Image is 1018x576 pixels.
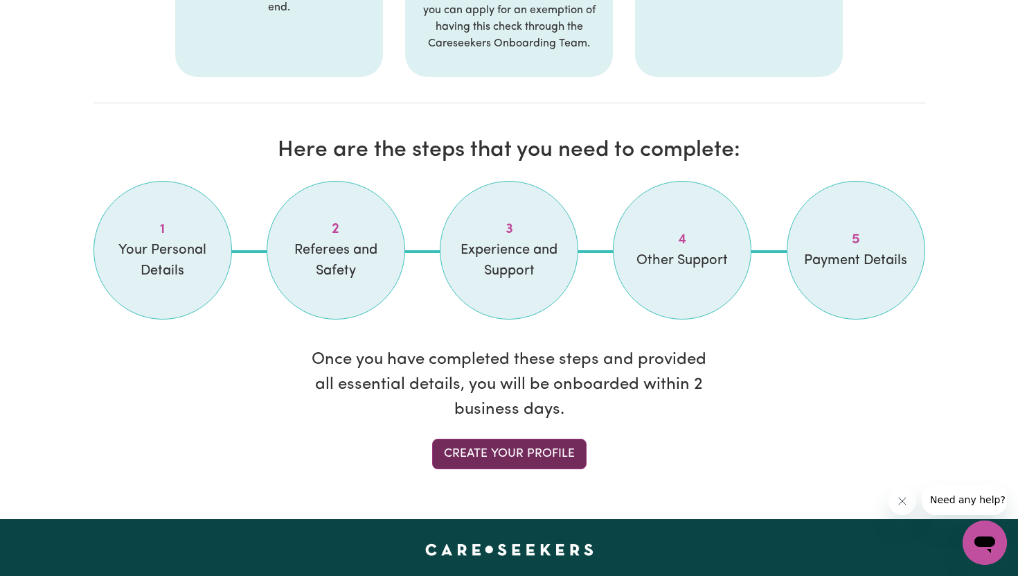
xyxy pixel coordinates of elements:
span: Referees and Safety [284,240,388,281]
span: Step 1 [111,219,215,240]
h2: Here are the steps that you need to complete: [93,137,925,164]
span: Step 5 [804,229,908,250]
span: Experience and Support [457,240,561,281]
span: Your Personal Details [111,240,215,281]
a: Create your profile [432,439,587,469]
iframe: Botón para iniciar la ventana de mensajería [963,521,1007,565]
span: Step 3 [457,219,561,240]
iframe: Mensaje de la compañía [922,485,1007,515]
span: Step 2 [284,219,388,240]
a: Careseekers home page [425,544,593,555]
span: Other Support [630,250,734,271]
span: Step 4 [630,229,734,250]
p: Once you have completed these steps and provided all essential details, you will be onboarded wit... [305,347,713,422]
iframe: Cerrar mensaje [888,487,916,515]
span: Payment Details [804,250,908,271]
